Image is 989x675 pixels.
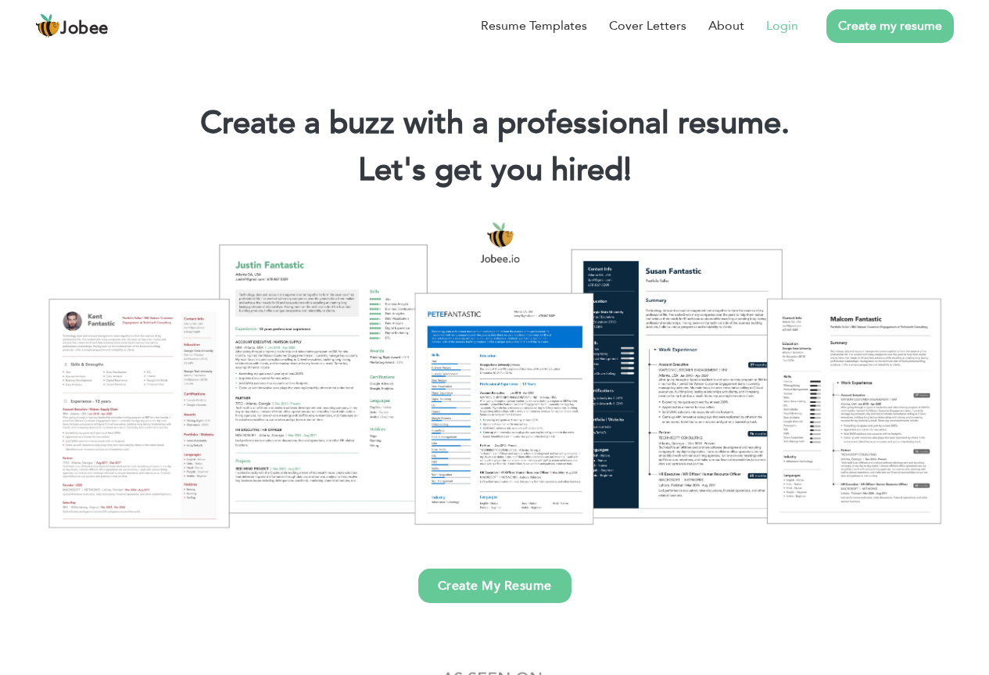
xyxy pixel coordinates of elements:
a: Cover Letters [609,16,686,35]
img: jobee.io [35,13,60,38]
h1: Create a buzz with a professional resume. [23,103,966,144]
span: Jobee [60,20,109,38]
a: Create My Resume [418,569,572,603]
a: Create my resume [826,9,954,43]
a: Resume Templates [481,16,587,35]
h2: Let's [23,150,966,191]
a: Jobee [35,13,109,38]
a: About [708,16,744,35]
span: get you hired! [435,149,632,192]
a: Login [766,16,798,35]
span: | [624,149,631,192]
